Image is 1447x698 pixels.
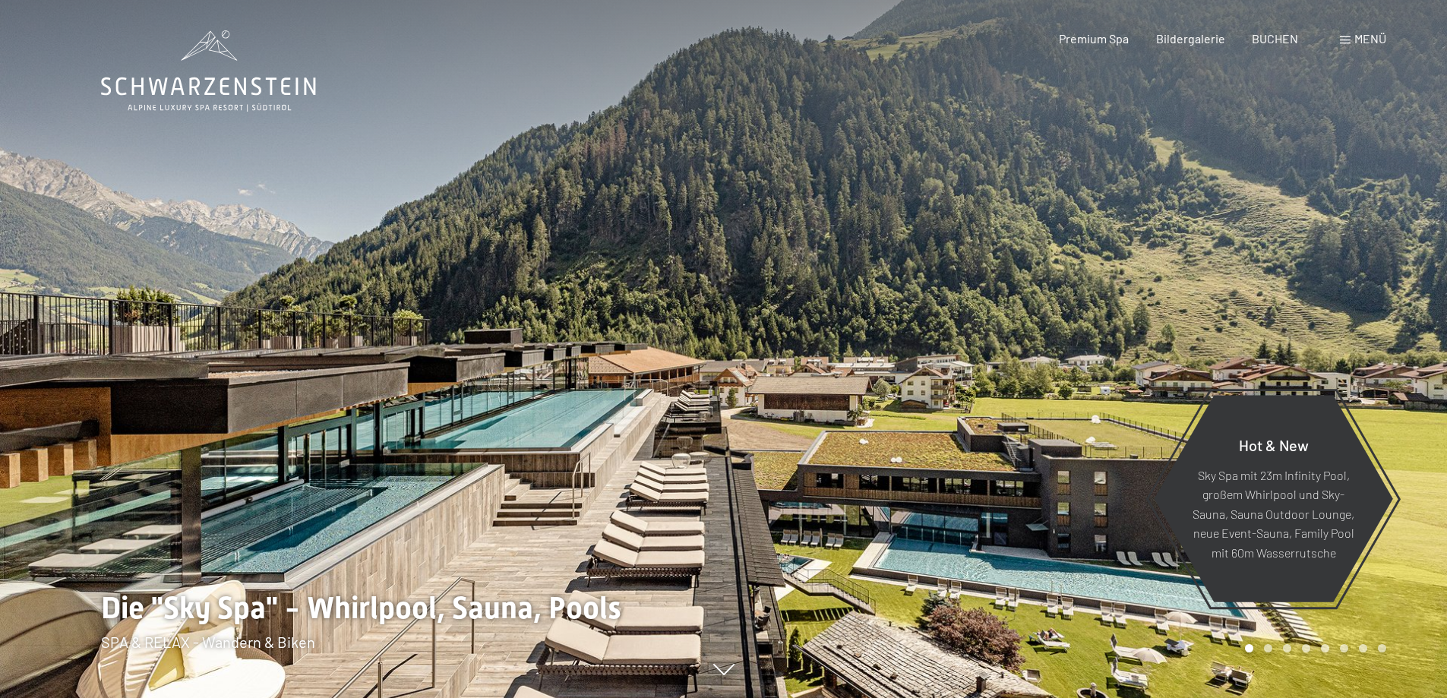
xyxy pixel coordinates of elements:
a: Bildergalerie [1156,31,1225,46]
div: Carousel Page 1 (Current Slide) [1245,644,1253,652]
div: Carousel Page 5 [1321,644,1329,652]
div: Carousel Page 2 [1264,644,1272,652]
div: Carousel Page 6 [1340,644,1348,652]
div: Carousel Page 4 [1302,644,1310,652]
a: BUCHEN [1252,31,1298,46]
p: Sky Spa mit 23m Infinity Pool, großem Whirlpool und Sky-Sauna, Sauna Outdoor Lounge, neue Event-S... [1191,465,1356,562]
div: Carousel Page 8 [1378,644,1386,652]
a: Hot & New Sky Spa mit 23m Infinity Pool, großem Whirlpool und Sky-Sauna, Sauna Outdoor Lounge, ne... [1153,394,1394,603]
div: Carousel Page 3 [1283,644,1291,652]
div: Carousel Page 7 [1359,644,1367,652]
span: Hot & New [1239,435,1309,453]
span: Menü [1354,31,1386,46]
a: Premium Spa [1059,31,1129,46]
div: Carousel Pagination [1240,644,1386,652]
